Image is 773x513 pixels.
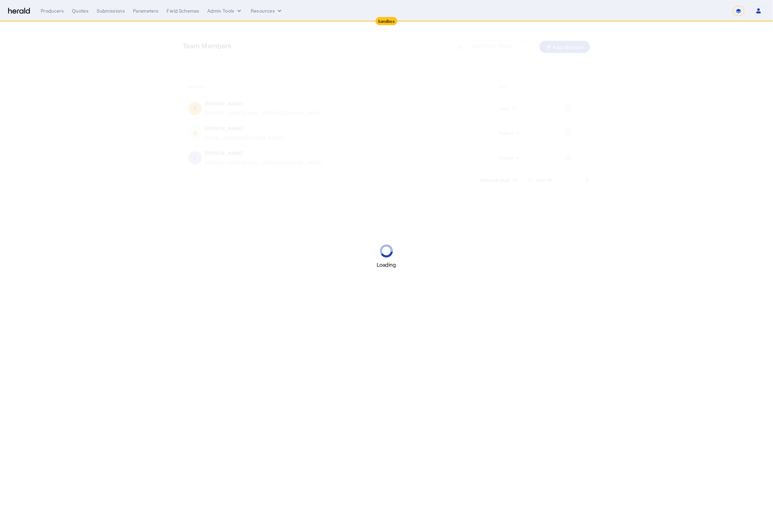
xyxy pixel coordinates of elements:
div: Field Schemas [167,7,200,14]
div: Producers [41,7,64,14]
button: Resources dropdown menu [251,7,283,14]
div: Parameters [133,7,159,14]
div: Submissions [97,7,125,14]
div: Sandbox [376,17,398,25]
div: Quotes [72,7,89,14]
button: internal dropdown menu [207,7,243,14]
img: Herald Logo [8,8,30,14]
